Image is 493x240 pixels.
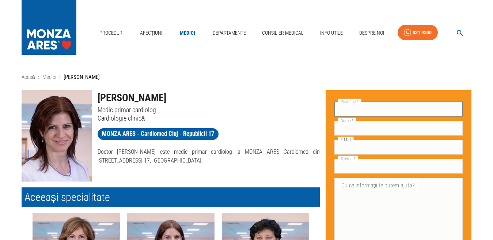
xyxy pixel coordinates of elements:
a: Departamente [210,26,249,41]
p: Cardiologie clinică [98,114,320,122]
li: › [59,73,61,81]
a: Consilier Medical [259,26,307,41]
p: Doctor [PERSON_NAME] este medic primar cardiolog la MONZA ARES Cardiomed din [STREET_ADDRESS] 17,... [98,148,320,165]
a: MONZA ARES - Cardiomed Cluj - Republicii 17 [98,128,219,140]
div: 031 9300 [413,28,432,37]
a: Despre Noi [356,26,387,41]
nav: breadcrumb [22,73,472,81]
h1: [PERSON_NAME] [98,90,320,106]
p: [PERSON_NAME] [64,73,100,81]
a: Info Utile [317,26,346,41]
a: 031 9300 [398,25,438,41]
a: Medici [42,74,56,80]
li: › [38,73,39,81]
label: Prenume [338,99,361,105]
label: Telefon [338,156,358,162]
label: E-Mail [338,137,354,143]
p: Medic primar cardiolog [98,106,320,114]
a: Medici [176,26,199,41]
h2: Aceeași specialitate [22,187,320,207]
a: Acasă [22,74,35,80]
a: Proceduri [96,26,126,41]
a: Afecțiuni [137,26,166,41]
img: Dr. Raluca Rancea [22,90,92,182]
span: MONZA ARES - Cardiomed Cluj - Republicii 17 [98,129,219,138]
label: Nume [338,118,356,124]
